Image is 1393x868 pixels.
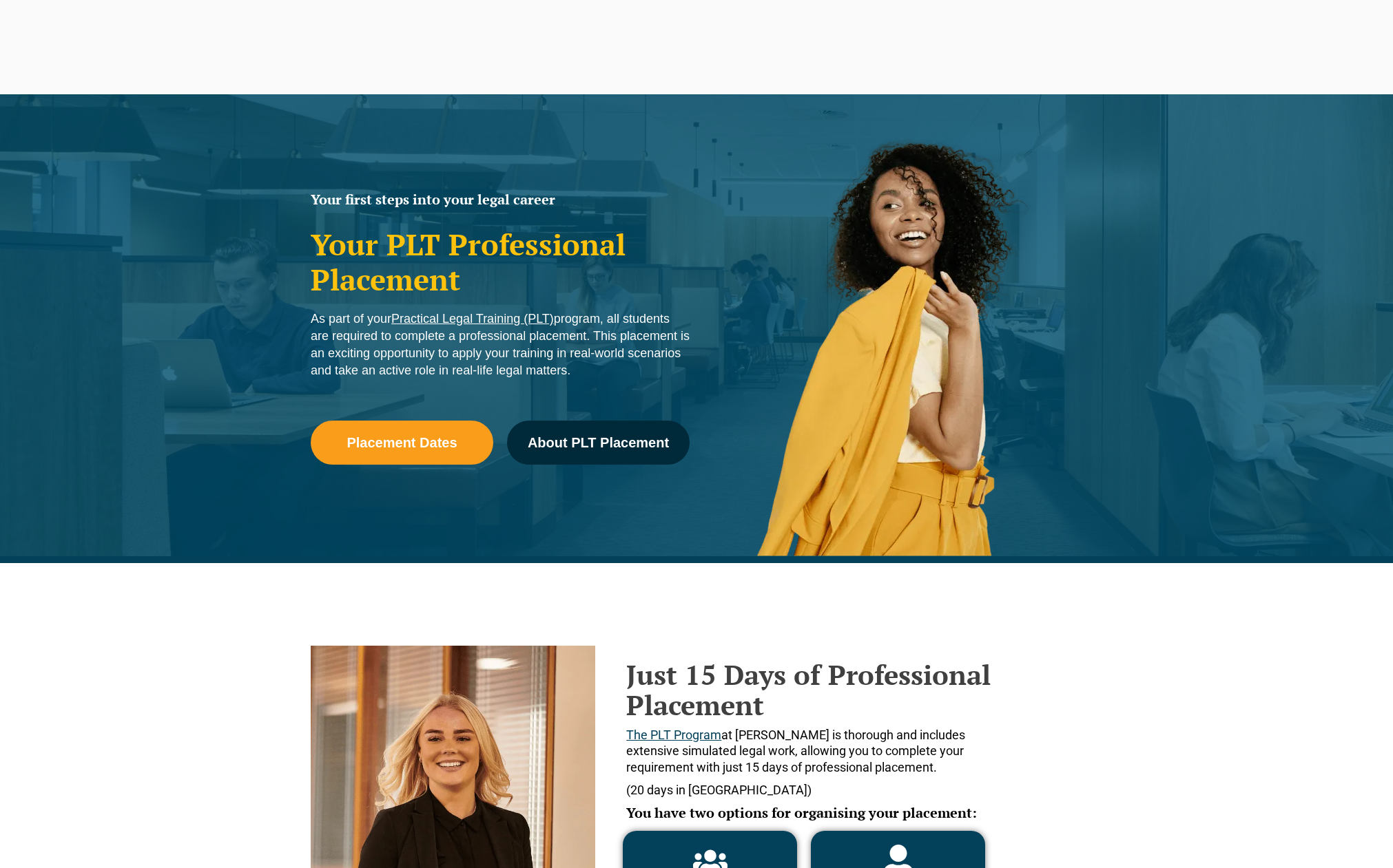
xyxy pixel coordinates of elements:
h1: Your PLT Professional Placement [311,227,690,297]
span: at [PERSON_NAME] is thorough and includes extensive simulated legal work, allowing you to complet... [626,728,965,774]
span: (20 days in [GEOGRAPHIC_DATA]) [626,783,812,797]
span: Placement Dates [347,436,457,449]
span: About PLT Placement [528,436,669,449]
span: As part of your program, all students are required to complete a professional placement. This pla... [311,312,690,377]
a: About PLT Placement [507,421,690,465]
a: The PLT Program [626,728,721,742]
span: You have two options for organising your placement: [626,803,977,822]
a: Placement Dates [311,421,493,465]
a: Practical Legal Training (PLT) [391,312,554,326]
strong: Just 15 Days of Professional Placement [626,656,991,723]
h2: Your first steps into your legal career [311,193,690,207]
